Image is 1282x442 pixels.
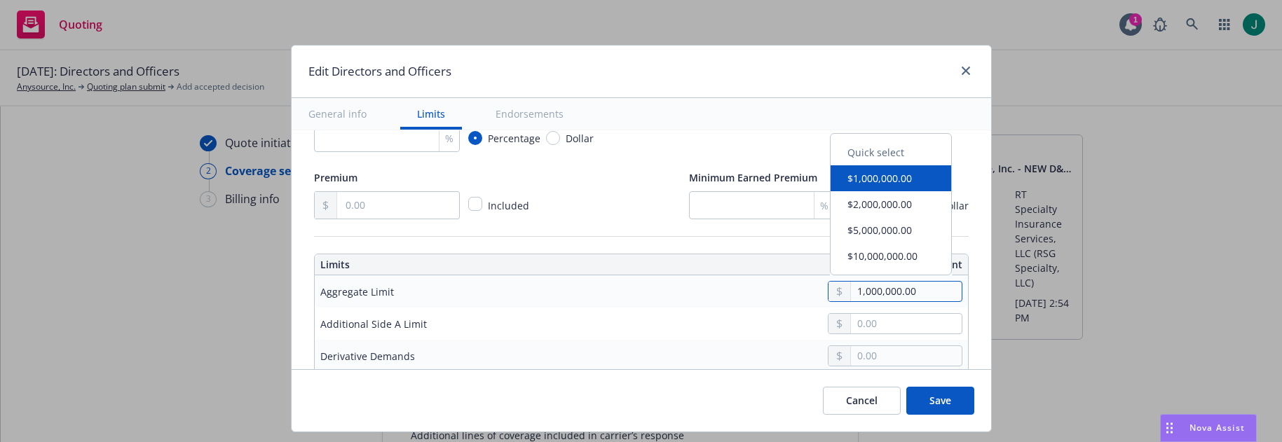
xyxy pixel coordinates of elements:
span: Dollar [566,131,594,146]
div: Quick select [831,139,951,165]
button: $10,000,000.00 [831,243,951,269]
span: Premium [314,171,357,184]
span: Dollar [941,198,969,213]
button: Nova Assist [1160,414,1257,442]
button: Limits [400,98,462,130]
span: Included [488,199,529,212]
button: $1,000,000.00 [831,165,951,191]
h1: Edit Directors and Officers [308,62,451,81]
button: General info [292,98,383,130]
input: Dollar [546,131,560,145]
div: Derivative Demands [320,349,415,364]
div: Drag to move [1161,415,1178,441]
a: close [957,62,974,79]
button: $2,000,000.00 [831,191,951,217]
button: $5,000,000.00 [831,217,951,243]
span: Minimum Earned Premium [689,171,817,184]
span: Percentage [488,131,540,146]
button: Cancel [823,387,901,415]
input: 0.00 [851,346,961,366]
button: Save [906,387,974,415]
th: Limits [315,254,576,275]
div: Aggregate Limit [320,284,394,299]
input: 0.00 [851,282,961,301]
th: Amount [648,254,967,275]
input: 0.00 [337,192,458,219]
span: Nova Assist [1189,422,1245,434]
div: Additional Side A Limit [320,317,427,331]
input: Percentage [468,131,482,145]
button: Endorsements [479,98,580,130]
input: 0.00 [851,314,961,333]
span: % [445,131,454,146]
span: % [820,198,828,213]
